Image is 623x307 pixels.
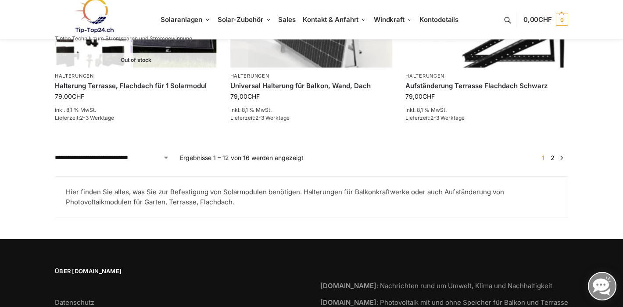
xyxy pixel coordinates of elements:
span: Solar-Zubehör [218,15,263,24]
a: Halterung Terrasse, Flachdach für 1 Solarmodul [55,82,217,90]
bdi: 79,00 [230,93,260,100]
nav: Produkt-Seitennummerierung [537,153,568,162]
a: Halterungen [405,73,444,79]
span: 2-3 Werktage [80,114,114,121]
span: CHF [538,15,552,24]
a: Aufständerung Terrasse Flachdach Schwarz [405,82,568,90]
select: Shop-Reihenfolge [55,153,169,162]
p: Ergebnisse 1 – 12 von 16 werden angezeigt [180,153,304,162]
a: → [559,153,565,162]
span: 0,00 [523,15,552,24]
span: Sales [278,15,296,24]
span: Lieferzeit: [405,114,465,121]
span: 0 [556,14,568,26]
span: CHF [422,93,435,100]
span: Kontakt & Anfahrt [303,15,358,24]
a: Universal Halterung für Balkon, Wand, Dach [230,82,393,90]
bdi: 79,00 [55,93,84,100]
p: inkl. 8,1 % MwSt. [230,106,393,114]
span: 2-3 Werktage [430,114,465,121]
a: Halterungen [55,73,94,79]
p: inkl. 8,1 % MwSt. [55,106,217,114]
span: Seite 1 [540,154,547,161]
span: Lieferzeit: [55,114,114,121]
span: Lieferzeit: [230,114,290,121]
span: CHF [247,93,260,100]
a: [DOMAIN_NAME]: Nachrichten rund um Umwelt, Klima und Nachhaltigkeit [320,282,552,290]
bdi: 79,00 [405,93,435,100]
span: 2-3 Werktage [255,114,290,121]
a: [DOMAIN_NAME]: Photovoltaik mit und ohne Speicher für Balkon und Terrasse [320,298,568,307]
span: Kontodetails [419,15,458,24]
strong: [DOMAIN_NAME] [320,298,376,307]
a: Datenschutz [55,298,94,307]
span: Über [DOMAIN_NAME] [55,267,303,276]
span: Windkraft [374,15,405,24]
a: Halterungen [230,73,269,79]
p: Hier finden Sie alles, was Sie zur Befestigung von Solarmodulen benötigen. Halterungen für Balkon... [66,187,557,207]
p: inkl. 8,1 % MwSt. [405,106,568,114]
strong: [DOMAIN_NAME] [320,282,376,290]
a: 0,00CHF 0 [523,7,568,33]
span: CHF [72,93,84,100]
a: Seite 2 [548,154,557,161]
p: Tiptop Technik zum Stromsparen und Stromgewinnung [55,36,192,41]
